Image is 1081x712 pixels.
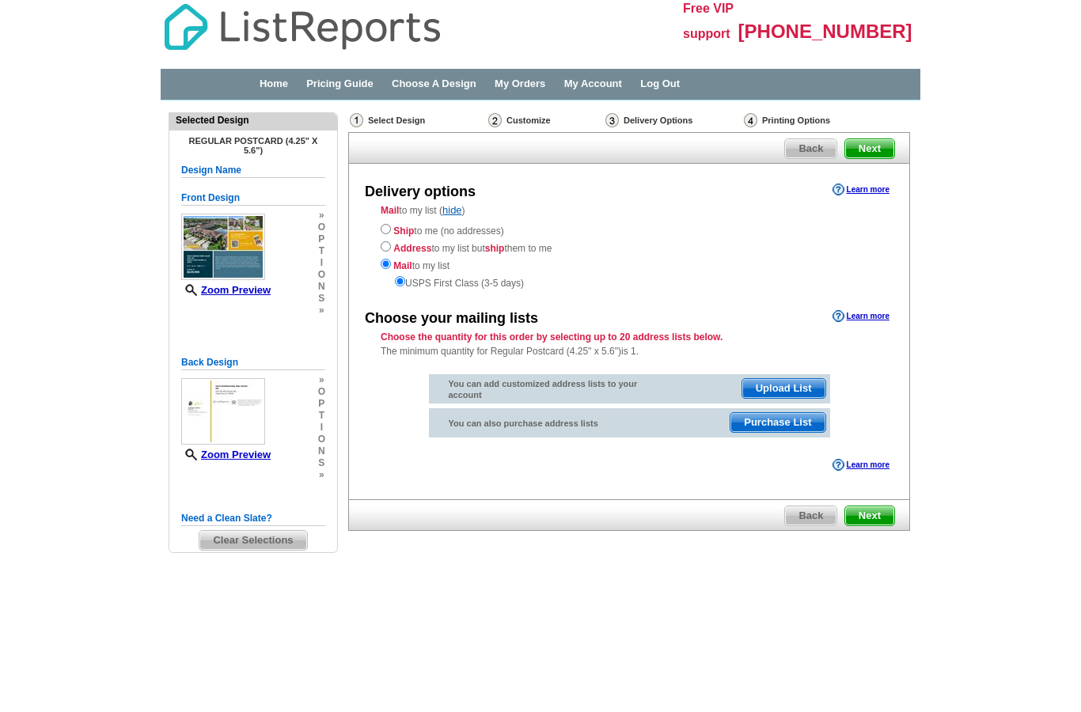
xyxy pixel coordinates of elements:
[738,21,912,42] span: [PHONE_NUMBER]
[605,113,619,127] img: Delivery Options
[744,113,757,127] img: Printing Options & Summary
[442,204,462,216] a: hide
[318,469,325,481] span: »
[833,459,889,472] a: Learn more
[392,78,476,89] a: Choose A Design
[318,434,325,445] span: o
[485,243,505,254] strong: ship
[318,386,325,398] span: o
[784,138,837,159] a: Back
[784,506,837,526] a: Back
[318,374,325,386] span: »
[604,112,742,132] div: Delivery Options
[487,112,604,128] div: Customize
[742,112,883,128] div: Printing Options
[564,78,622,89] a: My Account
[429,374,658,404] div: You can add customized address lists to your account
[365,182,476,203] div: Delivery options
[318,305,325,316] span: »
[181,449,271,460] a: Zoom Preview
[181,214,265,280] img: small-thumb.jpg
[640,78,680,89] a: Log Out
[199,531,306,550] span: Clear Selections
[318,457,325,469] span: s
[181,191,325,206] h5: Front Design
[318,293,325,305] span: s
[318,269,325,281] span: o
[181,355,325,370] h5: Back Design
[393,243,431,254] strong: Address
[169,113,337,127] div: Selected Design
[318,245,325,257] span: t
[318,210,325,222] span: »
[381,221,878,290] div: to me (no addresses) to my list but them to me to my list
[260,78,288,89] a: Home
[350,113,363,127] img: Select Design
[429,408,658,433] div: You can also purchase address lists
[181,136,325,155] h4: Regular Postcard (4.25" x 5.6")
[785,139,836,158] span: Back
[381,331,723,343] strong: Choose the quantity for this order by selecting up to 20 address lists below.
[785,506,836,525] span: Back
[833,184,889,196] a: Learn more
[349,330,909,358] div: The minimum quantity for Regular Postcard (4.25" x 5.6")is 1.
[833,310,889,323] a: Learn more
[730,413,825,432] span: Purchase List
[349,203,909,290] div: to my list ( )
[181,284,271,296] a: Zoom Preview
[181,511,325,526] h5: Need a Clean Slate?
[393,260,412,271] strong: Mail
[845,506,894,525] span: Next
[488,113,502,127] img: Customize
[318,422,325,434] span: i
[318,445,325,457] span: n
[318,257,325,269] span: i
[318,410,325,422] span: t
[318,233,325,245] span: p
[845,139,894,158] span: Next
[318,398,325,410] span: p
[181,378,265,445] img: small-thumb.jpg
[318,281,325,293] span: n
[306,78,374,89] a: Pricing Guide
[318,222,325,233] span: o
[495,78,545,89] a: My Orders
[683,2,734,40] span: Free VIP support
[381,273,878,290] div: USPS First Class (3-5 days)
[181,163,325,178] h5: Design Name
[365,309,538,329] div: Choose your mailing lists
[348,112,487,132] div: Select Design
[381,205,399,216] strong: Mail
[393,225,414,237] strong: Ship
[742,379,825,398] span: Upload List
